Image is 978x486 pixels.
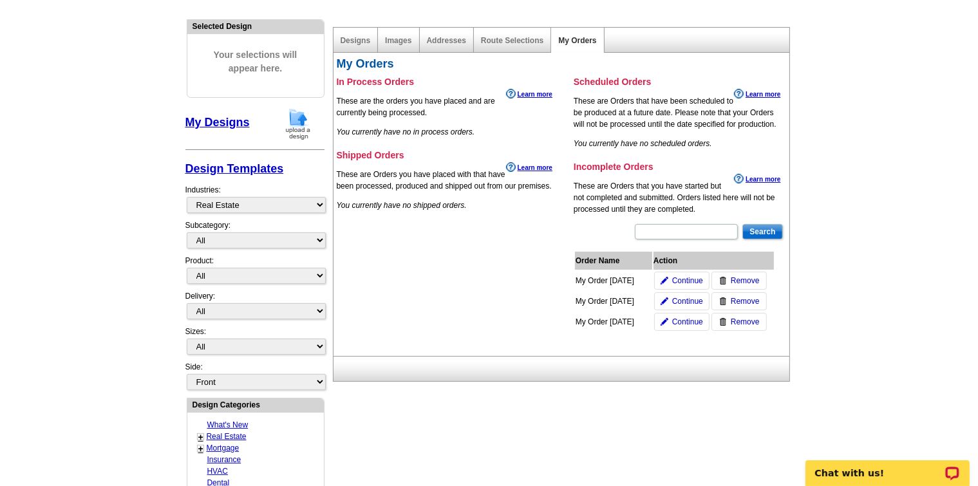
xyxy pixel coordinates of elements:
a: What's New [207,420,249,429]
th: Order Name [575,252,652,270]
img: pencil-icon.gif [661,297,668,305]
a: Learn more [506,162,552,173]
img: trashcan-icon.gif [719,277,727,285]
div: Delivery: [185,290,324,326]
th: Action [654,252,775,270]
div: Product: [185,255,324,290]
a: Addresses [427,36,466,45]
a: My Designs [185,116,250,129]
a: Insurance [207,455,241,464]
a: Real Estate [207,432,247,441]
p: These are Orders that you have started but not completed and submitted. Orders listed here will n... [574,180,784,215]
a: Images [385,36,411,45]
img: pencil-icon.gif [661,318,668,326]
input: Search [742,224,782,239]
p: These are Orders that have been scheduled to be produced at a future date. Please note that your ... [574,95,784,130]
span: Continue [672,295,703,307]
a: Design Templates [185,162,284,175]
a: Route Selections [481,36,543,45]
a: + [198,444,203,454]
a: + [198,432,203,442]
div: Sizes: [185,326,324,361]
div: My Order [DATE] [576,295,646,307]
h3: Scheduled Orders [574,76,784,88]
p: These are the orders you have placed and are currently being processed. [337,95,556,118]
em: You currently have no scheduled orders. [574,139,712,148]
a: Continue [654,272,710,290]
iframe: LiveChat chat widget [797,445,978,486]
a: Designs [341,36,371,45]
img: upload-design [281,107,315,140]
h3: In Process Orders [337,76,556,88]
a: My Orders [558,36,596,45]
img: trashcan-icon.gif [719,318,727,326]
div: Subcategory: [185,220,324,255]
div: Industries: [185,178,324,220]
img: trashcan-icon.gif [719,297,727,305]
a: Learn more [734,174,780,184]
div: My Order [DATE] [576,275,646,286]
div: Selected Design [187,20,324,32]
h2: My Orders [337,57,784,71]
div: Design Categories [187,398,324,411]
a: Continue [654,313,710,331]
a: Learn more [506,89,552,99]
a: Learn more [734,89,780,99]
em: You currently have no in process orders. [337,127,475,136]
span: Remove [731,295,760,307]
em: You currently have no shipped orders. [337,201,467,210]
span: Remove [731,275,760,286]
h3: Shipped Orders [337,149,556,161]
a: Continue [654,292,710,310]
span: Remove [731,316,760,328]
a: Mortgage [207,444,240,453]
div: My Order [DATE] [576,316,646,328]
img: pencil-icon.gif [661,277,668,285]
span: Continue [672,275,703,286]
span: Your selections will appear here. [197,35,314,88]
a: HVAC [207,467,228,476]
h3: Incomplete Orders [574,161,784,173]
span: Continue [672,316,703,328]
p: These are Orders you have placed with that have been processed, produced and shipped out from our... [337,169,556,192]
div: Side: [185,361,324,391]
